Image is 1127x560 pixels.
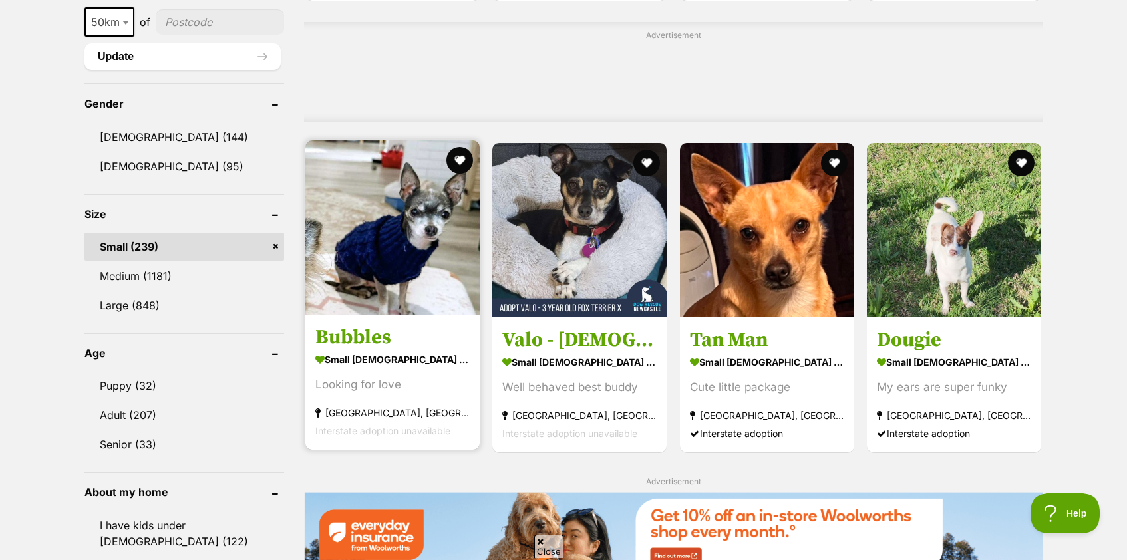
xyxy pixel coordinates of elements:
header: Gender [84,98,284,110]
a: Small (239) [84,233,284,261]
img: Bubbles - Chihuahua Dog [305,140,480,315]
header: Size [84,208,284,220]
div: Cute little package [690,378,844,396]
h3: Tan Man [690,327,844,352]
div: Advertisement [304,22,1043,122]
div: My ears are super funky [877,378,1031,396]
span: 50km [84,7,134,37]
strong: [GEOGRAPHIC_DATA], [GEOGRAPHIC_DATA] [877,406,1031,424]
a: [DEMOGRAPHIC_DATA] (144) [84,123,284,151]
img: https://img.kwcdn.com/product/fancy/6b61d361-58d6-4c10-b98d-45c303f9ffb3.jpg?imageMogr2/strip/siz... [101,84,200,166]
button: Update [84,43,281,70]
a: Bubbles small [DEMOGRAPHIC_DATA] Dog Looking for love [GEOGRAPHIC_DATA], [GEOGRAPHIC_DATA] Inters... [305,315,480,450]
iframe: Help Scout Beacon - Open [1031,493,1100,533]
button: favourite [1008,150,1035,176]
span: Advertisement [646,476,701,486]
div: Well behaved best buddy [502,378,657,396]
strong: small [DEMOGRAPHIC_DATA] Dog [502,352,657,372]
h3: Bubbles [315,325,470,350]
span: of [140,14,150,30]
header: About my home [84,486,284,498]
a: Tan Man small [DEMOGRAPHIC_DATA] Dog Cute little package [GEOGRAPHIC_DATA], [GEOGRAPHIC_DATA] Int... [680,317,854,452]
div: Interstate adoption [877,424,1031,442]
a: Puppy (32) [84,372,284,400]
button: favourite [446,147,473,174]
button: favourite [821,150,848,176]
button: favourite [634,150,661,176]
a: I have kids under [DEMOGRAPHIC_DATA] (122) [84,511,284,555]
strong: small [DEMOGRAPHIC_DATA] Dog [877,352,1031,372]
img: Dougie - Fox Terrier (Smooth) Dog [867,143,1041,317]
h3: Valo - [DEMOGRAPHIC_DATA] Fox Terrier X [502,327,657,352]
span: Interstate adoption unavailable [502,428,637,439]
a: Medium (1181) [84,262,284,290]
strong: [GEOGRAPHIC_DATA], [GEOGRAPHIC_DATA] [502,406,657,424]
a: Dougie small [DEMOGRAPHIC_DATA] Dog My ears are super funky [GEOGRAPHIC_DATA], [GEOGRAPHIC_DATA] ... [867,317,1041,452]
a: Senior (33) [84,430,284,458]
header: Age [84,347,284,359]
h3: Dougie [877,327,1031,352]
a: Adult (207) [84,401,284,429]
a: [DEMOGRAPHIC_DATA] (95) [84,152,284,180]
input: postcode [156,9,284,35]
a: Valo - [DEMOGRAPHIC_DATA] Fox Terrier X small [DEMOGRAPHIC_DATA] Dog Well behaved best buddy [GEO... [492,317,667,452]
strong: [GEOGRAPHIC_DATA], [GEOGRAPHIC_DATA] [315,404,470,422]
div: Looking for love [315,376,470,394]
strong: small [DEMOGRAPHIC_DATA] Dog [690,352,844,372]
span: Interstate adoption unavailable [315,425,450,436]
strong: small [DEMOGRAPHIC_DATA] Dog [315,350,470,369]
span: Close [534,535,563,558]
span: 50km [86,13,133,31]
strong: [GEOGRAPHIC_DATA], [GEOGRAPHIC_DATA] [690,406,844,424]
a: Large (848) [84,291,284,319]
div: Interstate adoption [690,424,844,442]
img: Tan Man - Chihuahua x Fox Terrier (Smooth) Dog [680,143,854,317]
img: Valo - 3 Year Old Fox Terrier X - Fox Terrier x Chihuahua Dog [492,143,667,317]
